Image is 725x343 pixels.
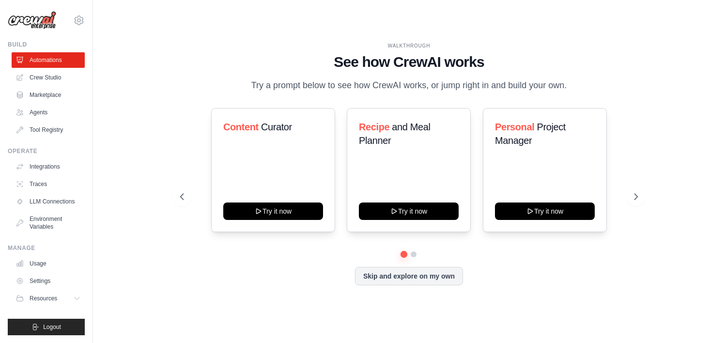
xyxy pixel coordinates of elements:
a: Crew Studio [12,70,85,85]
a: Automations [12,52,85,68]
a: Tool Registry [12,122,85,138]
span: Project Manager [495,122,566,146]
p: Try a prompt below to see how CrewAI works, or jump right in and build your own. [246,78,571,93]
div: WALKTHROUGH [180,42,638,49]
img: Logo [8,11,56,30]
button: Logout [8,319,85,335]
button: Resources [12,291,85,306]
span: Curator [261,122,292,132]
span: Resources [30,295,57,302]
button: Try it now [495,203,595,220]
a: Usage [12,256,85,271]
span: and Meal Planner [359,122,430,146]
span: Logout [43,323,61,331]
span: Content [223,122,259,132]
span: Recipe [359,122,389,132]
button: Try it now [359,203,459,220]
a: Settings [12,273,85,289]
a: Agents [12,105,85,120]
span: Personal [495,122,534,132]
button: Try it now [223,203,323,220]
a: Environment Variables [12,211,85,234]
h1: See how CrewAI works [180,53,638,71]
a: Marketplace [12,87,85,103]
div: Build [8,41,85,48]
div: Manage [8,244,85,252]
a: Traces [12,176,85,192]
button: Skip and explore on my own [355,267,463,285]
a: LLM Connections [12,194,85,209]
a: Integrations [12,159,85,174]
div: Operate [8,147,85,155]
